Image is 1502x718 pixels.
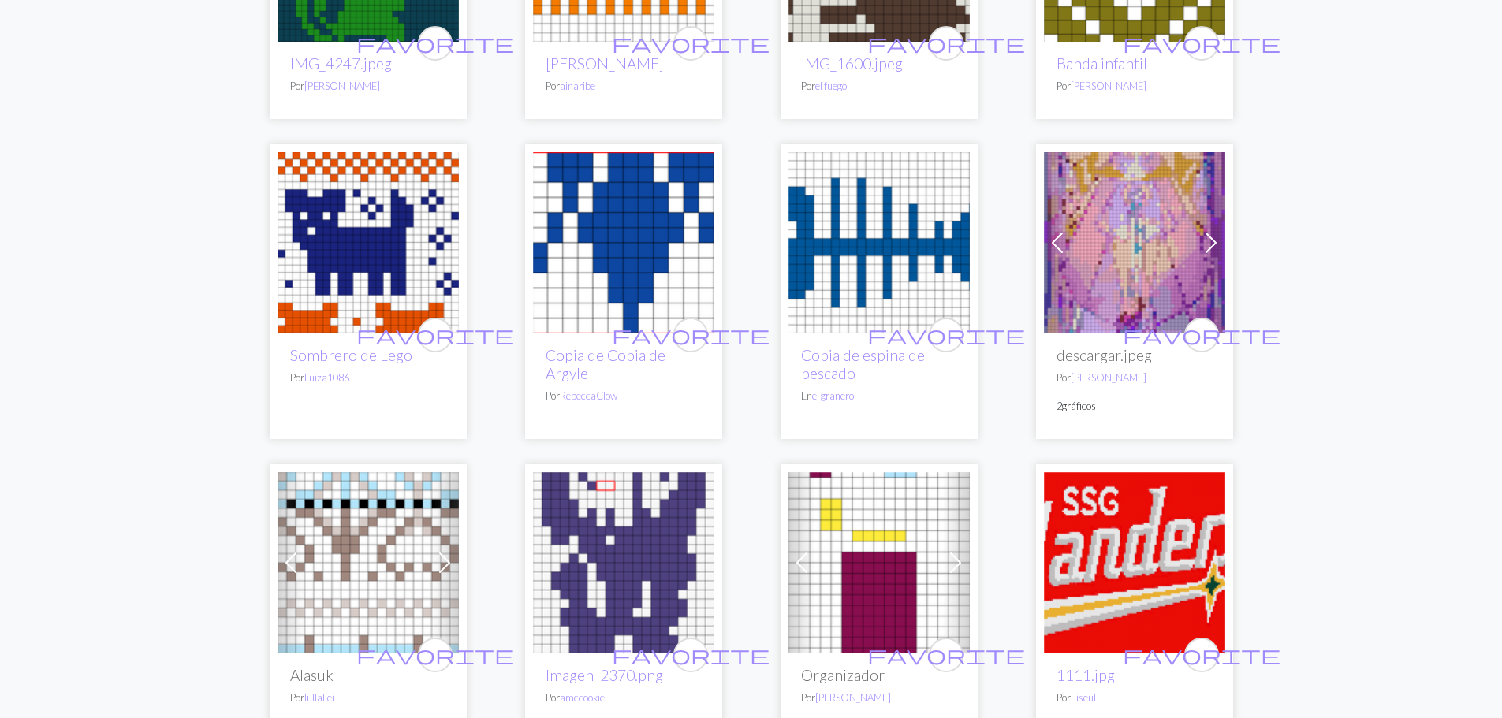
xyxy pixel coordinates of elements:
[1071,371,1146,384] a: [PERSON_NAME]
[1123,319,1280,351] i: favourite
[929,638,963,672] button: favourite
[1044,152,1225,333] img: descargar.jpeg
[612,642,770,667] span: favorite
[1184,638,1219,672] button: favourite
[546,666,663,684] a: Imagen_2370.png
[788,233,970,248] a: espina de pescado
[546,80,560,92] font: Por
[290,346,412,364] a: Sombrero de Lego
[612,322,770,347] span: favorite
[788,152,970,333] img: espina de pescado
[1057,371,1071,384] font: Por
[546,54,664,73] a: [PERSON_NAME]
[867,642,1025,667] span: favorite
[612,319,770,351] i: favourite
[1071,80,1146,92] a: [PERSON_NAME]
[278,472,459,653] img: Alasuk
[929,26,963,61] button: favourite
[533,233,714,248] a: MANGA 2
[418,638,453,672] button: favourite
[1044,553,1225,568] a: 1111.jpg
[1184,26,1219,61] button: favourite
[304,691,334,704] a: lullallei
[1123,639,1280,671] i: favourite
[356,28,514,59] i: favourite
[929,318,963,352] button: favourite
[546,691,560,704] font: Por
[1123,31,1280,55] span: favorite
[1071,691,1096,704] a: Eiseul
[867,28,1025,59] i: favourite
[1057,80,1071,92] font: Por
[278,553,459,568] a: Alasuk
[560,389,617,402] a: RebeccaClow
[278,152,459,333] img: Sombrero de perro
[1123,28,1280,59] i: favourite
[1044,233,1225,248] a: descargar.jpeg
[867,639,1025,671] i: favourite
[867,31,1025,55] span: favorite
[612,639,770,671] i: favourite
[812,389,854,402] a: el granero
[304,371,349,384] a: Luiza1086
[1057,400,1062,412] font: 2
[290,666,334,684] font: Alasuk
[356,639,514,671] i: favourite
[673,318,708,352] button: favourite
[1123,322,1280,347] span: favorite
[801,346,925,382] a: Copia de espina de pescado
[1123,642,1280,667] span: favorite
[1057,346,1152,364] font: descargar.jpeg
[1062,400,1096,412] font: gráficos
[788,553,970,568] a: Organizador
[612,28,770,59] i: favourite
[1057,54,1147,73] a: Banda infantil
[278,233,459,248] a: Sombrero de perro
[546,346,665,382] a: Copia de Copia de Argyle
[1057,691,1071,704] font: Por
[815,691,891,704] a: [PERSON_NAME]
[673,26,708,61] button: favourite
[356,319,514,351] i: favourite
[290,54,392,73] a: IMG_4247.jpeg
[290,371,304,384] font: Por
[1184,318,1219,352] button: favourite
[867,319,1025,351] i: favourite
[1057,666,1115,684] a: 1111.jpg
[290,80,304,92] font: Por
[867,322,1025,347] span: favorite
[560,691,605,704] a: amccookie
[560,80,595,92] a: ainaribe
[801,54,903,73] a: IMG_1600.jpeg
[418,26,453,61] button: favourite
[546,389,560,402] font: Por
[788,472,970,653] img: Organizador
[801,691,815,704] font: Por
[801,666,885,684] font: Organizador
[533,152,714,333] img: MANGA 2
[356,31,514,55] span: favorite
[356,322,514,347] span: favorite
[533,553,714,568] a: Imagen_2370.png
[304,80,380,92] a: [PERSON_NAME]
[356,642,514,667] span: favorite
[815,80,847,92] a: el fuego
[673,638,708,672] button: favourite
